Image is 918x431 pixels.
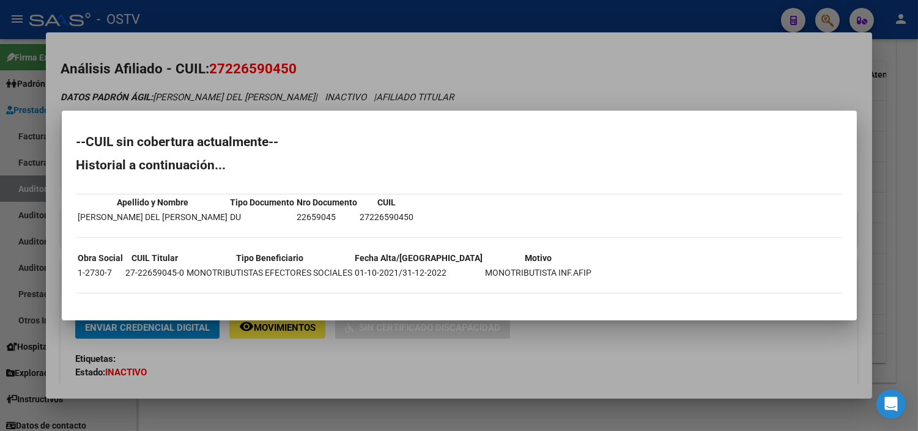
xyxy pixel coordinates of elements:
th: Motivo [485,251,593,265]
th: Tipo Documento [230,196,295,209]
th: Apellido y Nombre [78,196,229,209]
td: 01-10-2021/31-12-2022 [355,266,484,279]
th: Tipo Beneficiario [187,251,354,265]
th: Obra Social [78,251,124,265]
td: 27-22659045-0 [125,266,185,279]
th: Fecha Alta/[GEOGRAPHIC_DATA] [355,251,484,265]
td: MONOTRIBUTISTA INF.AFIP [485,266,593,279]
th: CUIL Titular [125,251,185,265]
h2: Historial a continuación... [76,159,842,171]
td: MONOTRIBUTISTAS EFECTORES SOCIALES [187,266,354,279]
td: 1-2730-7 [78,266,124,279]
td: [PERSON_NAME] DEL [PERSON_NAME] [78,210,229,224]
td: 27226590450 [360,210,415,224]
h2: --CUIL sin cobertura actualmente-- [76,136,842,148]
th: CUIL [360,196,415,209]
th: Nro Documento [297,196,358,209]
td: DU [230,210,295,224]
td: 22659045 [297,210,358,224]
div: Open Intercom Messenger [876,389,906,419]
